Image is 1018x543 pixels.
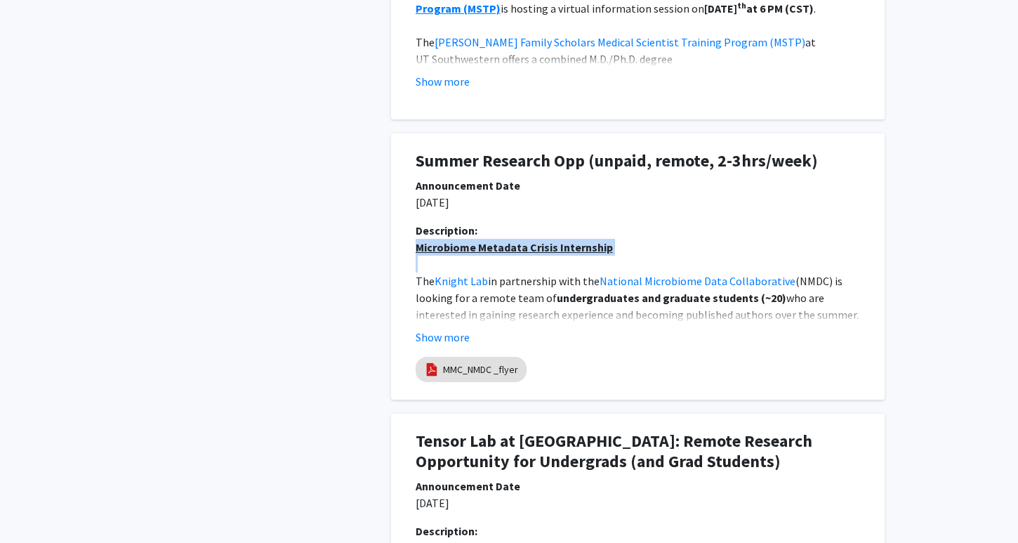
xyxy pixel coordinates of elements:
a: Knight Lab [435,274,488,288]
span: . [814,1,816,15]
span: who are interested in gaining research experience and becoming published authors over the summer.... [416,291,861,339]
div: Announcement Date [416,177,860,194]
p: [DATE] [416,194,860,211]
strong: [DATE] [704,1,737,15]
p: [GEOGRAPHIC_DATA][US_STATE] [416,273,860,391]
div: Description: [416,222,860,239]
span: The [416,274,435,288]
strong: at 6 PM (CST) [746,1,814,15]
div: Announcement Date [416,478,860,495]
span: in partnership with the [488,274,600,288]
span: at UT Southwestern offers a combined M.D./Ph.D. degree from [416,35,818,83]
a: National Microbiome Data Collaborative [600,274,795,288]
a: [PERSON_NAME] Family Scholars Medical Scientist Training Program (MSTP) [435,35,805,49]
p: [DATE] [416,495,860,511]
button: Show more [416,329,470,346]
span: The [416,35,435,49]
a: MMC_NMDC _flyer [443,362,518,377]
iframe: Chat [11,480,60,532]
span: is hosting a virtual information session on [501,1,704,15]
button: Show more [416,73,470,90]
img: pdf_icon.png [424,362,439,377]
h1: Tensor Lab at [GEOGRAPHIC_DATA]: Remote Research Opportunity for Undergrads (and Grad Students) [416,431,860,472]
u: Microbiome Metadata Crisis Internship [416,240,613,254]
strong: undergraduates and graduate students (~20) [557,291,786,305]
div: Description: [416,523,860,539]
h1: Summer Research Opp (unpaid, remote, 2-3hrs/week) [416,151,860,171]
